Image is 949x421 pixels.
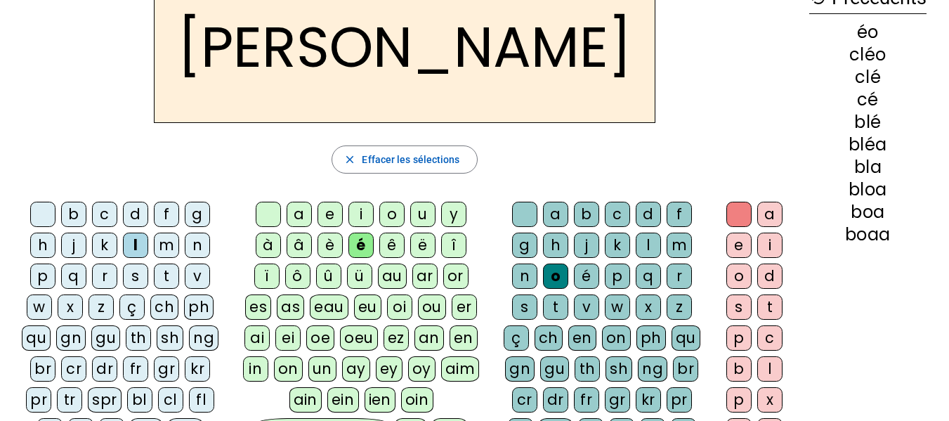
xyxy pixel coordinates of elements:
[605,264,630,289] div: p
[189,325,218,351] div: ng
[574,202,599,227] div: b
[757,264,783,289] div: d
[636,387,661,413] div: kr
[158,387,183,413] div: cl
[757,325,783,351] div: c
[543,264,568,289] div: o
[27,294,52,320] div: w
[636,264,661,289] div: q
[667,233,692,258] div: m
[61,356,86,382] div: cr
[636,294,661,320] div: x
[667,264,692,289] div: r
[512,264,537,289] div: n
[757,233,783,258] div: i
[123,356,148,382] div: fr
[274,356,303,382] div: on
[243,356,268,382] div: in
[667,387,692,413] div: pr
[185,264,210,289] div: v
[809,46,927,63] div: cléo
[672,325,700,351] div: qu
[605,387,630,413] div: gr
[348,233,374,258] div: é
[157,325,183,351] div: sh
[450,325,478,351] div: en
[154,202,179,227] div: f
[256,233,281,258] div: à
[441,356,480,382] div: aim
[89,294,114,320] div: z
[726,264,752,289] div: o
[61,264,86,289] div: q
[504,325,529,351] div: ç
[574,294,599,320] div: v
[441,202,466,227] div: y
[726,294,752,320] div: s
[306,325,334,351] div: oe
[92,356,117,382] div: dr
[636,325,666,351] div: ph
[88,387,122,413] div: spr
[673,356,698,382] div: br
[602,325,631,351] div: on
[154,356,179,382] div: gr
[809,226,927,243] div: boaa
[535,325,563,351] div: ch
[30,356,55,382] div: br
[154,233,179,258] div: m
[636,233,661,258] div: l
[379,202,405,227] div: o
[401,387,433,413] div: oin
[605,202,630,227] div: c
[127,387,152,413] div: bl
[512,294,537,320] div: s
[342,356,370,382] div: ay
[384,325,409,351] div: ez
[285,264,310,289] div: ô
[543,387,568,413] div: dr
[123,264,148,289] div: s
[327,387,359,413] div: ein
[22,325,51,351] div: qu
[636,202,661,227] div: d
[340,325,378,351] div: oeu
[505,356,535,382] div: gn
[287,233,312,258] div: â
[185,233,210,258] div: n
[245,294,271,320] div: es
[575,356,600,382] div: th
[543,294,568,320] div: t
[318,202,343,227] div: e
[414,325,444,351] div: an
[757,202,783,227] div: a
[354,294,381,320] div: eu
[244,325,270,351] div: ai
[387,294,412,320] div: oi
[378,264,407,289] div: au
[287,202,312,227] div: a
[512,387,537,413] div: cr
[365,387,396,413] div: ien
[119,294,145,320] div: ç
[418,294,446,320] div: ou
[92,202,117,227] div: c
[56,325,86,351] div: gn
[332,145,477,174] button: Effacer les sélections
[809,114,927,131] div: blé
[91,325,120,351] div: gu
[452,294,477,320] div: er
[512,233,537,258] div: g
[184,294,214,320] div: ph
[92,233,117,258] div: k
[412,264,438,289] div: ar
[379,233,405,258] div: ê
[275,325,301,351] div: ei
[568,325,596,351] div: en
[289,387,322,413] div: ain
[57,387,82,413] div: tr
[185,356,210,382] div: kr
[667,294,692,320] div: z
[605,233,630,258] div: k
[362,151,459,168] span: Effacer les sélections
